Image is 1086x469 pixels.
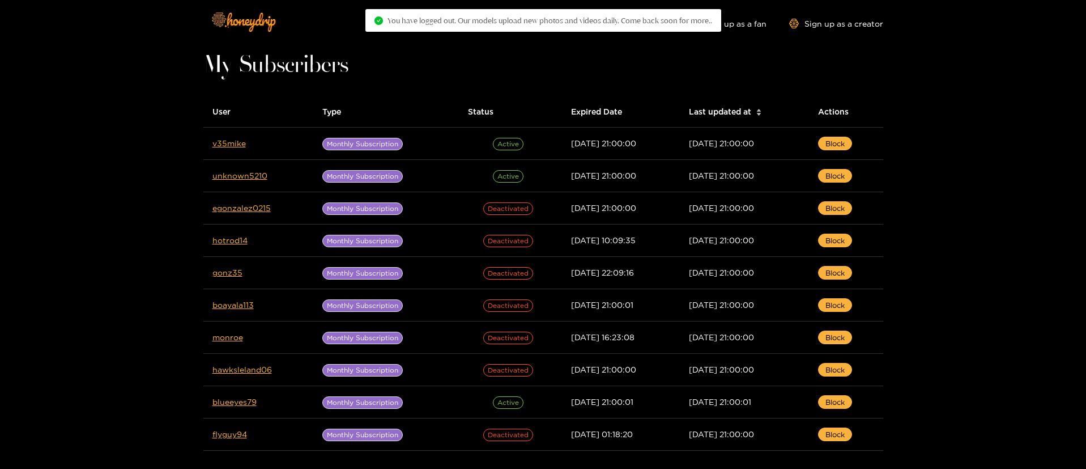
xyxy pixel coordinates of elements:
button: Block [818,363,852,377]
span: Deactivated [483,364,533,377]
a: gonz35 [212,268,242,277]
span: [DATE] 21:00:01 [571,301,633,309]
a: blueeyes79 [212,398,257,406]
span: Deactivated [483,235,533,247]
span: Monthly Subscription [322,202,403,215]
button: Block [818,298,852,312]
a: boayala113 [212,301,254,309]
th: Type [313,96,459,128]
span: Monthly Subscription [322,332,403,344]
button: Block [818,331,852,344]
span: Block [825,429,845,440]
span: Monthly Subscription [322,235,403,247]
span: [DATE] 21:00:00 [689,430,754,438]
span: Monthly Subscription [322,138,403,150]
a: unknown5210 [212,171,267,180]
span: [DATE] 10:09:35 [571,236,636,244]
span: Active [493,138,523,150]
span: Block [825,267,845,278]
span: Active [493,170,523,183]
span: caret-up [756,107,762,113]
span: Monthly Subscription [322,299,403,312]
span: [DATE] 21:00:00 [571,171,636,180]
span: Last updated at [689,105,751,118]
span: [DATE] 21:00:01 [571,398,633,406]
span: Monthly Subscription [322,364,403,377]
span: Block [825,332,845,343]
span: [DATE] 16:23:08 [571,333,634,341]
span: [DATE] 22:09:16 [571,268,634,277]
span: check-circle [374,16,383,25]
span: [DATE] 21:00:00 [689,236,754,244]
a: egonzalez0215 [212,204,271,212]
span: Block [825,364,845,375]
span: [DATE] 01:18:20 [571,430,633,438]
a: monroe [212,333,243,341]
span: Active [493,396,523,409]
button: Block [818,428,852,441]
a: Sign up as a fan [689,19,766,28]
th: User [203,96,313,128]
a: hotrod14 [212,236,248,244]
span: Block [825,170,845,181]
button: Block [818,395,852,409]
span: caret-down [756,111,762,117]
a: flyguy94 [212,430,247,438]
span: [DATE] 21:00:00 [689,204,754,212]
button: Block [818,169,852,183]
span: [DATE] 21:00:00 [571,139,636,147]
a: v35mike [212,139,246,147]
span: Deactivated [483,299,533,312]
th: Expired Date [562,96,680,128]
span: [DATE] 21:00:01 [689,398,751,406]
span: [DATE] 21:00:00 [689,139,754,147]
span: Monthly Subscription [322,429,403,441]
th: Status [459,96,561,128]
span: Deactivated [483,429,533,441]
th: Actions [809,96,883,128]
span: Block [825,138,845,149]
a: hawksleland06 [212,365,272,374]
span: Block [825,235,845,246]
button: Block [818,234,852,247]
a: Sign up as a creator [789,19,883,28]
button: Block [818,201,852,215]
span: Deactivated [483,267,533,280]
span: [DATE] 21:00:00 [689,333,754,341]
span: [DATE] 21:00:00 [689,268,754,277]
span: You have logged out. Our models upload new photos and videos daily. Come back soon for more.. [387,16,712,25]
span: Monthly Subscription [322,396,403,409]
span: Deactivated [483,332,533,344]
span: Deactivated [483,202,533,215]
span: [DATE] 21:00:00 [571,365,636,374]
span: Monthly Subscription [322,267,403,280]
span: [DATE] 21:00:00 [689,301,754,309]
span: Monthly Subscription [322,170,403,183]
span: Block [825,202,845,214]
span: [DATE] 21:00:00 [689,365,754,374]
h1: My Subscribers [203,58,883,74]
span: [DATE] 21:00:00 [571,204,636,212]
button: Block [818,137,852,150]
span: Block [825,299,845,311]
span: [DATE] 21:00:00 [689,171,754,180]
span: Block [825,396,845,408]
button: Block [818,266,852,280]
